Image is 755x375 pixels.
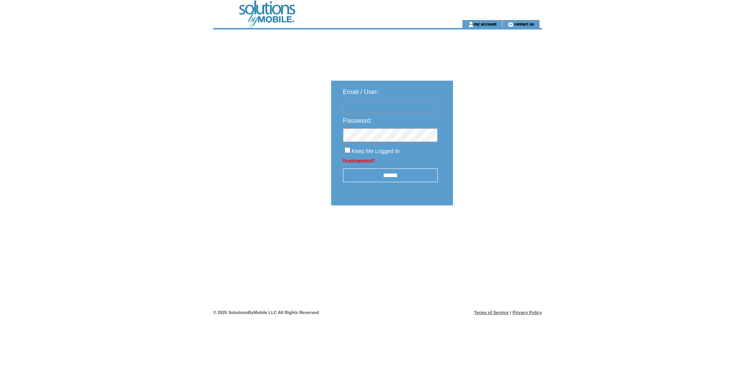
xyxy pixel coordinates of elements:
[213,310,319,315] span: © 2025 SolutionsByMobile LLC All Rights Reserved
[476,225,515,235] img: transparent.png;jsessionid=13863347392DA4662235199EEED825C9
[343,117,372,124] span: Password:
[352,148,400,154] span: Keep Me Logged In
[508,21,514,28] img: contact_us_icon.gif;jsessionid=13863347392DA4662235199EEED825C9
[468,21,474,28] img: account_icon.gif;jsessionid=13863347392DA4662235199EEED825C9
[343,158,375,163] a: Forgot password?
[474,21,497,26] a: my account
[474,310,509,315] a: Terms of Service
[510,310,511,315] span: |
[343,89,379,95] span: Email / User:
[514,21,534,26] a: contact us
[512,310,542,315] a: Privacy Policy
